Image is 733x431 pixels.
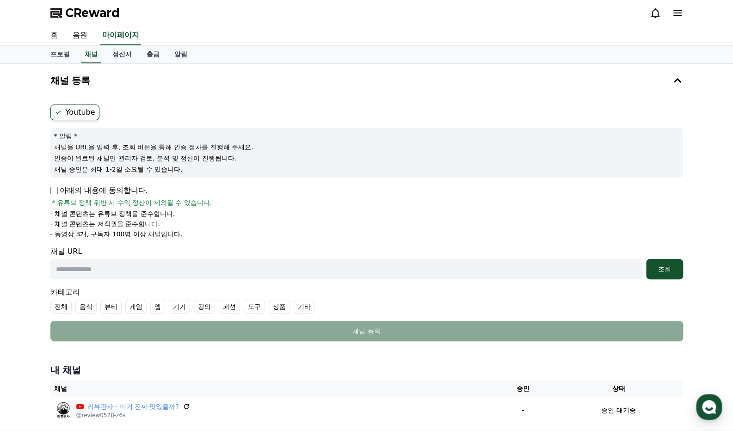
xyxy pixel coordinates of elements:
[194,300,215,314] label: 강의
[76,412,190,419] p: @review0528-z6s
[269,300,290,314] label: 상품
[125,300,147,314] label: 게임
[75,300,97,314] label: 음식
[50,6,120,20] a: CReward
[50,209,175,218] p: - 채널 콘텐츠는 유튜브 정책을 준수합니다.
[50,219,160,228] p: - 채널 콘텐츠는 저작권을 준수합니다.
[244,300,265,314] label: 도구
[50,185,148,196] p: 아래의 내용에 동의합니다.
[52,198,212,207] span: * 유튜브 정책 위반 시 수익 정산이 제외될 수 있습니다.
[61,293,119,316] a: 대화
[47,68,687,93] button: 채널 등록
[81,46,101,63] a: 채널
[119,293,178,316] a: 설정
[50,105,99,120] label: Youtube
[492,380,554,397] th: 승인
[50,287,683,314] div: 카테고리
[294,300,315,314] label: 기타
[54,142,679,152] p: 채널을 URL을 입력 후, 조회 버튼을 통해 인증 절차를 진행해 주세요.
[65,26,95,45] a: 음원
[150,300,165,314] label: 앱
[646,259,683,279] button: 조회
[105,46,139,63] a: 정산서
[50,363,683,376] h4: 내 채널
[167,46,195,63] a: 알림
[50,246,683,279] div: 채널 URL
[54,165,679,174] p: 채널 승인은 최대 1-2일 소요될 수 있습니다.
[54,401,73,419] img: 리뷰판사 - 이거 진짜 맛있을까?
[87,402,179,412] a: 리뷰판사 - 이거 진짜 맛있을까?
[554,380,683,397] th: 상태
[54,154,679,163] p: 인증이 완료된 채널만 관리자 검토, 분석 및 정산이 진행됩니다.
[169,300,190,314] label: 기기
[43,26,65,45] a: 홈
[495,406,550,415] p: -
[143,307,154,314] span: 설정
[650,265,679,274] div: 조회
[601,406,635,415] p: 승인 대기중
[43,46,77,63] a: 프로필
[29,307,35,314] span: 홈
[100,300,122,314] label: 뷰티
[139,46,167,63] a: 출금
[3,293,61,316] a: 홈
[100,26,141,45] a: 마이페이지
[50,75,91,86] h4: 채널 등록
[50,321,683,341] button: 채널 등록
[50,229,183,239] p: - 동영상 3개, 구독자 100명 이상 채널입니다.
[65,6,120,20] span: CReward
[50,300,72,314] label: 전체
[50,380,492,397] th: 채널
[85,308,96,315] span: 대화
[69,326,665,336] div: 채널 등록
[219,300,240,314] label: 패션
